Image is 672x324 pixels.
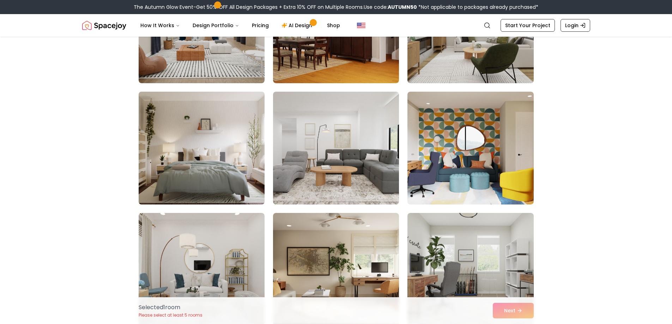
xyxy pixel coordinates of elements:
img: Room room-83 [273,92,399,204]
img: Room room-84 [407,92,533,204]
a: Pricing [246,18,274,32]
a: Start Your Project [501,19,555,32]
img: Spacejoy Logo [82,18,126,32]
button: Design Portfolio [187,18,245,32]
button: How It Works [135,18,186,32]
nav: Global [82,14,590,37]
img: United States [357,21,365,30]
a: Shop [321,18,346,32]
div: The Autumn Glow Event-Get 50% OFF All Design Packages + Extra 10% OFF on Multiple Rooms. [134,4,538,11]
a: AI Design [276,18,320,32]
p: Please select at least 5 rooms [139,312,202,318]
b: AUTUMN50 [388,4,417,11]
p: Selected 1 room [139,303,202,312]
span: *Not applicable to packages already purchased* [417,4,538,11]
a: Login [561,19,590,32]
a: Spacejoy [82,18,126,32]
span: Use code: [364,4,417,11]
img: Room room-82 [135,89,268,207]
nav: Main [135,18,346,32]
